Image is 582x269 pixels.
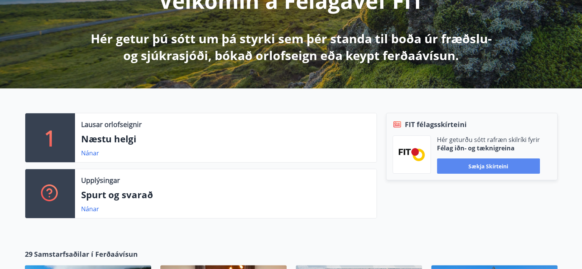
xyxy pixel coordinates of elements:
p: Hér getur þú sótt um þá styrki sem þér standa til boða úr fræðslu- og sjúkrasjóði, bókað orlofsei... [89,30,493,64]
img: FPQVkF9lTnNbbaRSFyT17YYeljoOGk5m51IhT0bO.png [399,148,425,161]
p: 1 [44,123,56,152]
p: Hér geturðu sótt rafræn skilríki fyrir [437,135,540,144]
button: Sækja skírteini [437,158,540,174]
p: Upplýsingar [81,175,120,185]
span: Samstarfsaðilar í Ferðaávísun [34,249,138,259]
p: Næstu helgi [81,132,370,145]
p: Spurt og svarað [81,188,370,201]
p: Félag iðn- og tæknigreina [437,144,540,152]
a: Nánar [81,205,99,213]
a: Nánar [81,149,99,157]
span: 29 [25,249,33,259]
span: FIT félagsskírteini [405,119,467,129]
p: Lausar orlofseignir [81,119,142,129]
